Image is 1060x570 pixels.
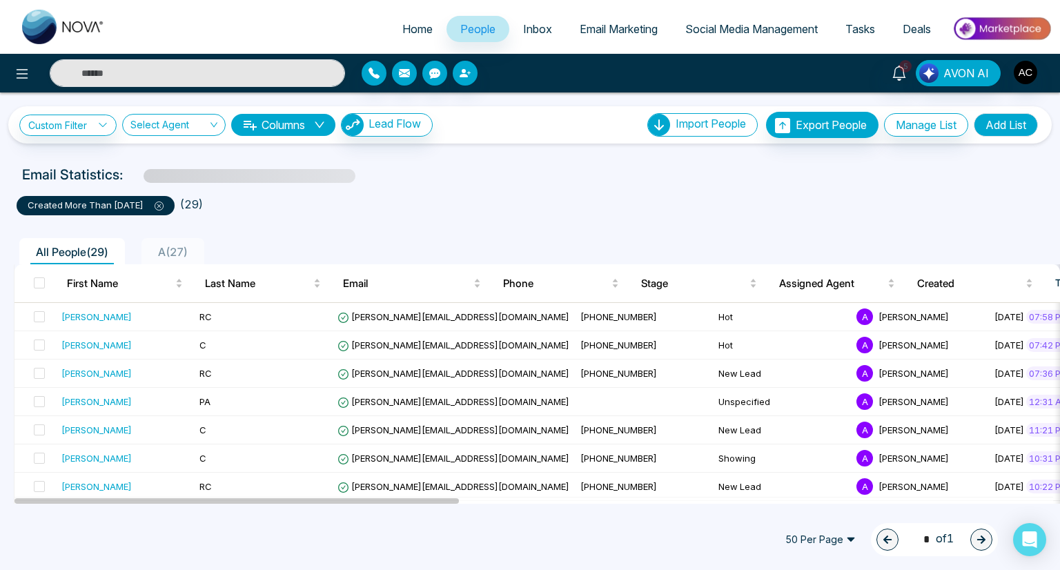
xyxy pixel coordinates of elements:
[335,113,433,137] a: Lead FlowLead Flow
[28,199,164,213] p: created more than [DATE]
[56,264,194,303] th: First Name
[199,424,206,435] span: C
[906,264,1044,303] th: Created
[19,115,117,136] a: Custom Filter
[580,424,657,435] span: [PHONE_NUMBER]
[994,453,1024,464] span: [DATE]
[492,264,630,303] th: Phone
[231,114,335,136] button: Columnsdown
[342,114,364,136] img: Lead Flow
[768,264,906,303] th: Assigned Agent
[766,112,879,138] button: Export People
[446,16,509,42] a: People
[580,481,657,492] span: [PHONE_NUMBER]
[641,275,747,292] span: Stage
[61,310,132,324] div: [PERSON_NAME]
[899,60,912,72] span: 5
[796,118,867,132] span: Export People
[994,481,1024,492] span: [DATE]
[61,480,132,493] div: [PERSON_NAME]
[580,22,658,36] span: Email Marketing
[314,119,325,130] span: down
[580,453,657,464] span: [PHONE_NUMBER]
[194,264,332,303] th: Last Name
[61,338,132,352] div: [PERSON_NAME]
[1014,61,1037,84] img: User Avatar
[199,368,212,379] span: RC
[337,424,569,435] span: [PERSON_NAME][EMAIL_ADDRESS][DOMAIN_NAME]
[580,340,657,351] span: [PHONE_NUMBER]
[67,275,173,292] span: First Name
[337,481,569,492] span: [PERSON_NAME][EMAIL_ADDRESS][DOMAIN_NAME]
[199,453,206,464] span: C
[943,65,989,81] span: AVON AI
[22,10,105,44] img: Nova CRM Logo
[199,311,212,322] span: RC
[199,481,212,492] span: RC
[205,275,311,292] span: Last Name
[30,245,114,259] span: All People ( 29 )
[915,530,954,549] span: of 1
[685,22,818,36] span: Social Media Management
[61,366,132,380] div: [PERSON_NAME]
[153,245,193,259] span: A ( 27 )
[994,368,1024,379] span: [DATE]
[889,16,945,42] a: Deals
[994,311,1024,322] span: [DATE]
[503,275,609,292] span: Phone
[883,60,916,84] a: 5
[713,388,851,416] td: Unspecified
[994,396,1024,407] span: [DATE]
[994,424,1024,435] span: [DATE]
[713,303,851,331] td: Hot
[337,453,569,464] span: [PERSON_NAME][EMAIL_ADDRESS][DOMAIN_NAME]
[879,368,949,379] span: [PERSON_NAME]
[580,311,657,322] span: [PHONE_NUMBER]
[856,478,873,495] span: A
[845,22,875,36] span: Tasks
[671,16,832,42] a: Social Media Management
[856,337,873,353] span: A
[389,16,446,42] a: Home
[856,450,873,466] span: A
[337,396,569,407] span: [PERSON_NAME][EMAIL_ADDRESS][DOMAIN_NAME]
[917,275,1023,292] span: Created
[916,60,1001,86] button: AVON AI
[676,117,746,130] span: Import People
[22,164,123,185] p: Email Statistics:
[61,423,132,437] div: [PERSON_NAME]
[952,13,1052,44] img: Market-place.gif
[713,473,851,501] td: New Lead
[199,396,210,407] span: PA
[402,22,433,36] span: Home
[337,311,569,322] span: [PERSON_NAME][EMAIL_ADDRESS][DOMAIN_NAME]
[199,340,206,351] span: C
[369,117,421,130] span: Lead Flow
[566,16,671,42] a: Email Marketing
[523,22,552,36] span: Inbox
[879,340,949,351] span: [PERSON_NAME]
[580,368,657,379] span: [PHONE_NUMBER]
[713,360,851,388] td: New Lead
[341,113,433,137] button: Lead Flow
[856,393,873,410] span: A
[974,113,1038,137] button: Add List
[509,16,566,42] a: Inbox
[856,365,873,382] span: A
[994,340,1024,351] span: [DATE]
[903,22,931,36] span: Deals
[884,113,968,137] button: Manage List
[879,424,949,435] span: [PERSON_NAME]
[343,275,471,292] span: Email
[919,63,939,83] img: Lead Flow
[1013,523,1046,556] div: Open Intercom Messenger
[856,422,873,438] span: A
[337,340,569,351] span: [PERSON_NAME][EMAIL_ADDRESS][DOMAIN_NAME]
[61,395,132,409] div: [PERSON_NAME]
[713,444,851,473] td: Showing
[332,264,492,303] th: Email
[337,368,569,379] span: [PERSON_NAME][EMAIL_ADDRESS][DOMAIN_NAME]
[630,264,768,303] th: Stage
[879,481,949,492] span: [PERSON_NAME]
[460,22,495,36] span: People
